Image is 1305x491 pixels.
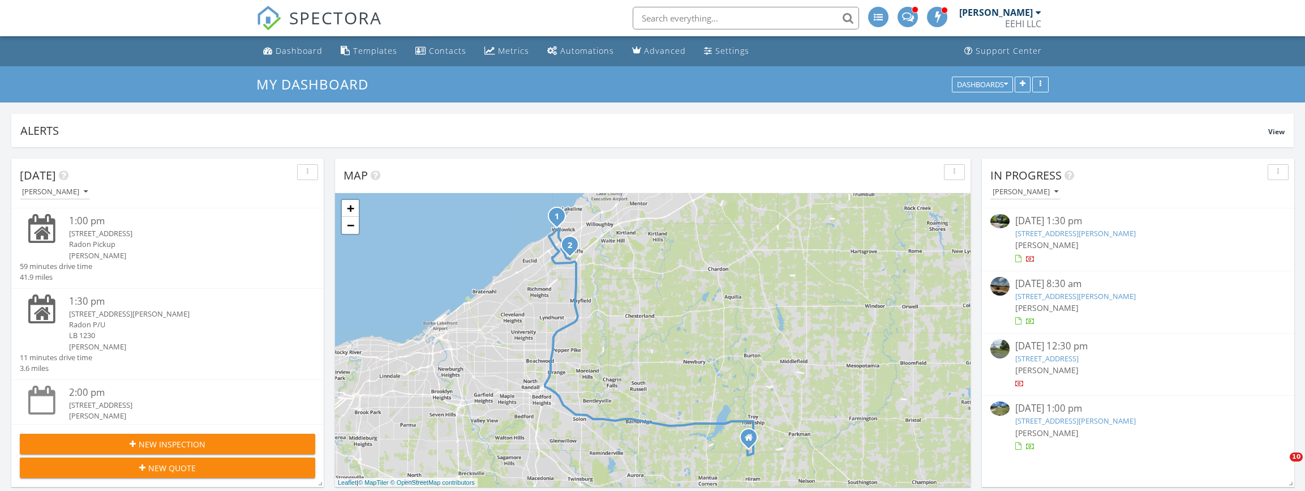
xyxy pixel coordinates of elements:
[20,458,315,478] button: New Quote
[1015,365,1079,375] span: [PERSON_NAME]
[644,45,686,56] div: Advanced
[69,386,291,400] div: 2:00 pm
[1015,291,1136,301] a: [STREET_ADDRESS][PERSON_NAME]
[20,214,315,283] a: 1:00 pm [STREET_ADDRESS] Radon Pickup [PERSON_NAME] 59 minutes drive time 41.9 miles
[557,216,564,223] div: 29601 Lakeshore Blvd, Willowick, OH 44095
[990,214,1010,228] img: 9468597%2Fcover_photos%2FSmorAFarf3BnSlis20AZ%2Fsmall.9468597-1757957599390
[990,185,1061,200] button: [PERSON_NAME]
[69,228,291,239] div: [STREET_ADDRESS]
[993,188,1058,196] div: [PERSON_NAME]
[20,434,315,454] button: New Inspection
[69,250,291,261] div: [PERSON_NAME]
[560,45,614,56] div: Automations
[20,123,1268,138] div: Alerts
[22,188,88,196] div: [PERSON_NAME]
[1015,428,1079,438] span: [PERSON_NAME]
[959,7,1033,18] div: [PERSON_NAME]
[342,217,359,234] a: Zoom out
[353,45,397,56] div: Templates
[960,41,1046,62] a: Support Center
[20,261,92,272] div: 59 minutes drive time
[342,200,359,217] a: Zoom in
[957,80,1008,88] div: Dashboards
[1015,339,1261,353] div: [DATE] 12:30 pm
[69,341,291,352] div: [PERSON_NAME]
[256,6,281,31] img: The Best Home Inspection Software - Spectora
[990,277,1010,296] img: streetview
[990,339,1286,390] a: [DATE] 12:30 pm [STREET_ADDRESS] [PERSON_NAME]
[69,239,291,250] div: Radon Pickup
[990,339,1010,358] img: streetview
[480,41,534,62] a: Metrics
[20,363,92,374] div: 3.6 miles
[1015,277,1261,291] div: [DATE] 8:30 am
[289,6,382,29] span: SPECTORA
[1290,452,1303,462] span: 10
[69,214,291,228] div: 1:00 pm
[1015,228,1136,238] a: [STREET_ADDRESS][PERSON_NAME]
[976,45,1042,56] div: Support Center
[429,45,466,56] div: Contacts
[952,76,1013,92] button: Dashboards
[1015,240,1079,250] span: [PERSON_NAME]
[69,400,291,411] div: [STREET_ADDRESS]
[139,438,205,450] span: New Inspection
[990,168,1062,183] span: In Progress
[69,294,291,309] div: 1:30 pm
[256,15,382,39] a: SPECTORA
[69,411,291,421] div: [PERSON_NAME]
[390,479,475,486] a: © OpenStreetMap contributors
[411,41,471,62] a: Contacts
[256,75,378,93] a: My Dashboard
[990,402,1010,416] img: 9545951%2Fcover_photos%2Fjs30xy0CCAWqy0aHQCIB%2Fsmall.jpg
[20,168,56,183] span: [DATE]
[633,7,859,29] input: Search everything...
[336,41,402,62] a: Templates
[555,213,559,221] i: 1
[570,245,577,251] div: 30501 Meadowbrook Dr, Willoughby Hills, OH 44092
[335,478,478,488] div: |
[344,168,368,183] span: Map
[749,437,755,444] div: 19129 Tilden Rd., Hiram OH 44234
[498,45,529,56] div: Metrics
[699,41,754,62] a: Settings
[543,41,619,62] a: Automations (Advanced)
[1015,214,1261,228] div: [DATE] 1:30 pm
[1268,127,1285,136] span: View
[990,402,1286,452] a: [DATE] 1:00 pm [STREET_ADDRESS][PERSON_NAME] [PERSON_NAME]
[338,479,357,486] a: Leaflet
[358,479,389,486] a: © MapTiler
[148,462,196,474] span: New Quote
[276,45,323,56] div: Dashboard
[69,309,291,319] div: [STREET_ADDRESS][PERSON_NAME]
[1015,416,1136,426] a: [STREET_ADDRESS][PERSON_NAME]
[20,185,90,200] button: [PERSON_NAME]
[69,319,291,330] div: Radon P/U
[990,214,1286,264] a: [DATE] 1:30 pm [STREET_ADDRESS][PERSON_NAME] [PERSON_NAME]
[715,45,749,56] div: Settings
[1015,353,1079,364] a: [STREET_ADDRESS]
[20,352,92,363] div: 11 minutes drive time
[1015,302,1079,313] span: [PERSON_NAME]
[20,294,315,374] a: 1:30 pm [STREET_ADDRESS][PERSON_NAME] Radon P/U LB 1230 [PERSON_NAME] 11 minutes drive time 3.6 m...
[259,41,327,62] a: Dashboard
[1267,452,1294,480] iframe: Intercom live chat
[1015,402,1261,416] div: [DATE] 1:00 pm
[69,330,291,341] div: LB 1230
[20,272,92,283] div: 41.9 miles
[568,242,572,250] i: 2
[628,41,690,62] a: Advanced
[1005,18,1041,29] div: EEHI LLC
[990,277,1286,327] a: [DATE] 8:30 am [STREET_ADDRESS][PERSON_NAME] [PERSON_NAME]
